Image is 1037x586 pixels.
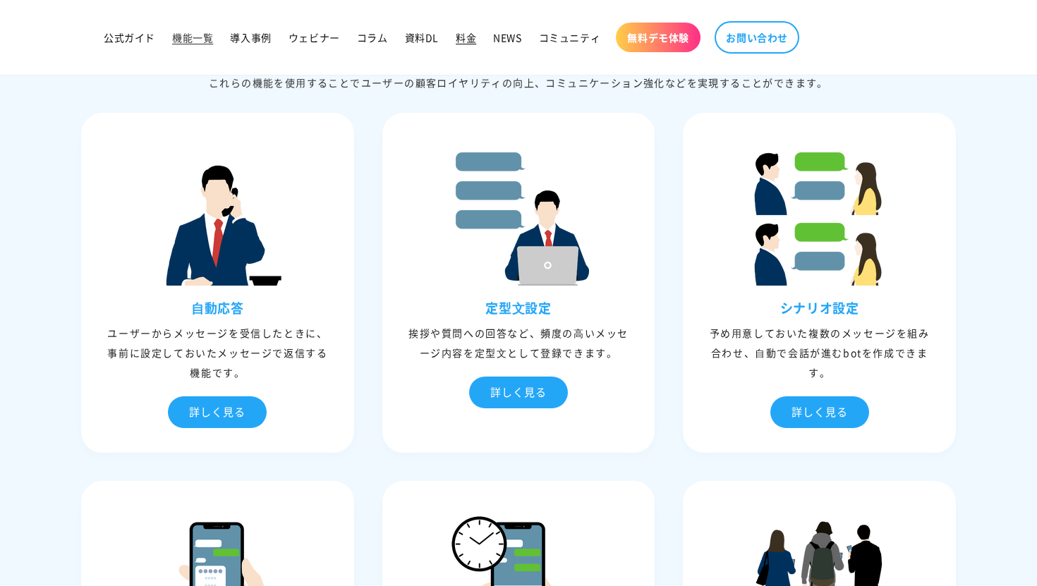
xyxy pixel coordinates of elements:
span: コミュニティ [539,31,601,44]
a: 機能一覧 [164,23,222,52]
span: NEWS [493,31,521,44]
a: 無料デモ体験 [616,23,701,52]
a: 公式ガイド [95,23,164,52]
span: お問い合わせ [726,31,788,44]
span: ウェビナー [289,31,340,44]
h3: 定型⽂設定 [386,300,652,316]
a: 料金 [447,23,485,52]
span: 導入事例 [230,31,271,44]
span: 機能一覧 [172,31,213,44]
img: ⾃動応答 [147,145,288,286]
span: 資料DL [405,31,439,44]
a: コラム [348,23,396,52]
span: 公式ガイド [104,31,155,44]
div: 予め⽤意しておいた複数のメッセージを組み合わせ、⾃動で会話が進むbotを作成できます。 [686,323,952,382]
span: コラム [357,31,388,44]
a: ウェビナー [280,23,348,52]
div: 挨拶や質問への回答など、頻度の⾼いメッセージ内容を定型⽂として登録できます。 [386,323,652,362]
a: お問い合わせ [715,21,799,54]
h3: シナリオ設定 [686,300,952,316]
div: 詳しく見る [469,377,568,408]
h3: ⾃動応答 [85,300,351,316]
div: 詳しく見る [168,396,267,428]
a: 資料DL [396,23,447,52]
div: 詳しく見る [770,396,869,428]
a: 導入事例 [222,23,279,52]
a: コミュニティ [530,23,610,52]
div: これらの機能を使⽤することでユーザーの顧客ロイヤリティの向上、コミュニケーション強化などを実現することができます。 [81,74,956,92]
div: ユーザーからメッセージを受信したときに、事前に設定しておいたメッセージで返信する機能です。 [85,323,351,382]
img: シナリオ設定 [749,145,890,286]
span: 料金 [456,31,476,44]
a: NEWS [485,23,530,52]
img: 定型⽂設定 [448,145,589,286]
span: 無料デモ体験 [627,31,689,44]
